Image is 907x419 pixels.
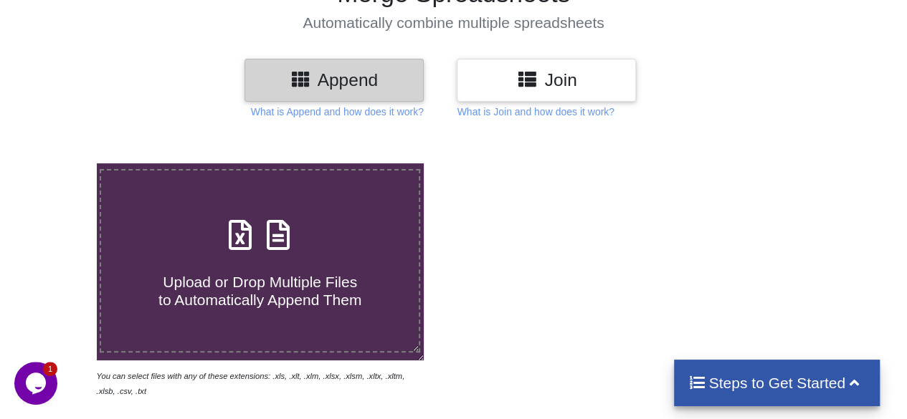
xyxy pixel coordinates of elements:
h3: Append [255,69,413,90]
p: What is Append and how does it work? [251,105,424,119]
p: What is Join and how does it work? [457,105,614,119]
h3: Join [467,69,625,90]
span: Upload or Drop Multiple Files to Automatically Append Them [158,274,361,308]
i: You can select files with any of these extensions: .xls, .xlt, .xlm, .xlsx, .xlsm, .xltx, .xltm, ... [97,372,405,395]
iframe: chat widget [14,362,60,405]
h4: Steps to Get Started [688,374,865,392]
